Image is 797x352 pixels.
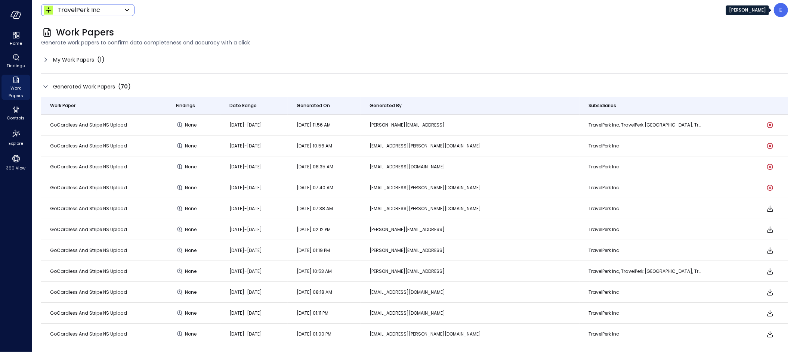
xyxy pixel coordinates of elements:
span: Download [766,204,775,213]
button: Work paper generation failed [766,121,775,130]
p: TravelPerk Inc [58,6,100,15]
button: Work paper generation failed [766,162,775,171]
span: GoCardless and Stripe NS Upload [50,247,127,253]
span: Download [766,330,775,339]
span: Generated On [297,102,330,109]
span: [DATE] 10:53 AM [297,268,332,274]
span: None [185,184,198,191]
span: 1 [100,56,102,63]
span: Download [766,288,775,297]
span: [DATE] 10:56 AM [297,143,332,149]
span: [DATE] 08:35 AM [297,163,333,170]
span: Controls [7,114,25,122]
span: Subsidiaries [589,102,616,109]
p: [EMAIL_ADDRESS][PERSON_NAME][DOMAIN_NAME] [370,205,571,212]
span: [DATE]-[DATE] [229,163,262,170]
p: [EMAIL_ADDRESS][PERSON_NAME][DOMAIN_NAME] [370,142,571,150]
p: [EMAIL_ADDRESS][PERSON_NAME][DOMAIN_NAME] [370,184,571,191]
p: [EMAIL_ADDRESS][DOMAIN_NAME] [370,163,571,171]
span: None [185,121,198,129]
span: GoCardless and Stripe NS Upload [50,122,127,128]
p: TravelPerk Inc [589,330,701,338]
div: ( ) [118,82,131,91]
span: [DATE]-[DATE] [229,268,262,274]
span: [DATE] 01:19 PM [297,247,330,253]
div: ( ) [97,55,105,64]
div: Findings [1,52,30,70]
p: TravelPerk Inc, TravelPerk [GEOGRAPHIC_DATA], TravelPerk SLU [589,268,701,275]
span: [DATE]-[DATE] [229,205,262,212]
span: Download [766,309,775,318]
span: Home [10,40,22,47]
span: Work Papers [4,84,27,99]
span: None [185,268,198,275]
span: Download [766,225,775,234]
p: [PERSON_NAME][EMAIL_ADDRESS] [370,247,571,254]
p: E [779,6,783,15]
p: [EMAIL_ADDRESS][DOMAIN_NAME] [370,289,571,296]
span: [DATE]-[DATE] [229,184,262,191]
img: Icon [44,6,53,15]
span: [DATE]-[DATE] [229,226,262,233]
span: GoCardless and Stripe NS Upload [50,205,127,212]
span: My Work Papers [53,56,94,64]
span: [DATE]-[DATE] [229,331,262,337]
span: GoCardless and Stripe NS Upload [50,268,127,274]
p: [PERSON_NAME][EMAIL_ADDRESS] [370,226,571,233]
p: TravelPerk Inc [589,226,701,233]
span: [DATE] 02:12 PM [297,226,331,233]
p: TravelPerk Inc [589,163,701,171]
p: TravelPerk Inc [589,247,701,254]
span: [DATE] 01:00 PM [297,331,331,337]
span: [DATE] 01:11 PM [297,310,328,316]
span: [DATE] 07:40 AM [297,184,333,191]
p: TravelPerk Inc [589,205,701,212]
button: Work paper generation failed [766,141,775,150]
p: [PERSON_NAME][EMAIL_ADDRESS] [370,121,571,129]
span: Download [766,267,775,276]
div: Work Papers [1,75,30,100]
span: None [185,205,198,212]
span: GoCardless and Stripe NS Upload [50,184,127,191]
span: None [185,330,198,338]
span: [DATE]-[DATE] [229,310,262,316]
span: Explore [9,140,23,147]
p: TravelPerk Inc [589,142,701,150]
span: [DATE]-[DATE] [229,143,262,149]
span: Date Range [229,102,257,109]
span: Generated By [370,102,402,109]
div: Home [1,30,30,48]
span: None [185,226,198,233]
span: [DATE] 07:38 AM [297,205,333,212]
span: GoCardless and Stripe NS Upload [50,310,127,316]
span: GoCardless and Stripe NS Upload [50,289,127,295]
div: Controls [1,105,30,122]
p: [PERSON_NAME][EMAIL_ADDRESS] [370,268,571,275]
span: [DATE]-[DATE] [229,289,262,295]
span: Work Paper [50,102,75,109]
span: GoCardless and Stripe NS Upload [50,143,127,149]
span: GoCardless and Stripe NS Upload [50,331,127,337]
span: Work Papers [56,27,114,38]
button: Work paper generation failed [766,183,775,192]
div: 360 View [1,152,30,172]
span: GoCardless and Stripe NS Upload [50,163,127,170]
span: None [185,289,198,296]
div: [PERSON_NAME] [726,5,769,15]
div: Explore [1,127,30,148]
div: Eleanor Yehudai [774,3,788,17]
p: TravelPerk Inc [589,289,701,296]
span: [DATE]-[DATE] [229,247,262,253]
p: [EMAIL_ADDRESS][PERSON_NAME][DOMAIN_NAME] [370,330,571,338]
span: [DATE]-[DATE] [229,122,262,128]
span: Findings [7,62,25,69]
span: 360 View [6,164,26,172]
span: [DATE] 08:18 AM [297,289,332,295]
span: [DATE] 11:56 AM [297,122,331,128]
p: TravelPerk Inc [589,309,701,317]
span: Generated Work Papers [53,82,115,91]
span: 70 [121,83,128,90]
p: TravelPerk Inc, TravelPerk [GEOGRAPHIC_DATA], TravelPerk SLU [589,121,701,129]
span: Findings [176,102,195,109]
span: None [185,309,198,317]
